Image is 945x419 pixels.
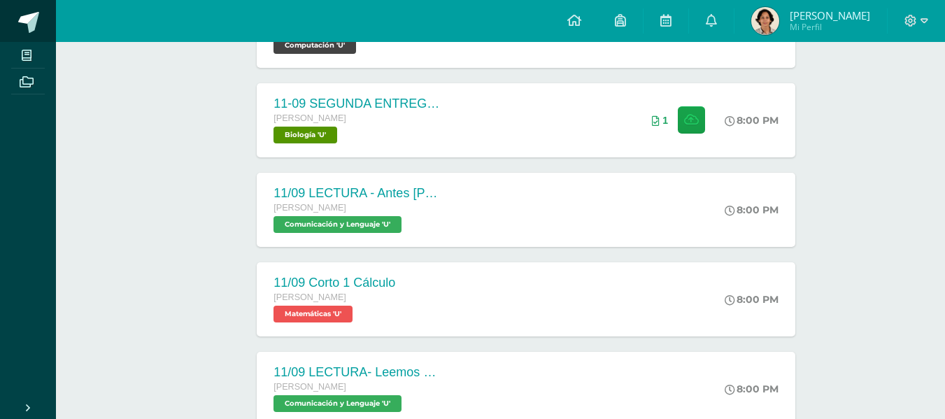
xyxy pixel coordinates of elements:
[273,365,441,380] div: 11/09 LECTURA- Leemos de la página 5 a la 11. [PERSON_NAME]. La descubridora del radio
[790,8,870,22] span: [PERSON_NAME]
[273,113,346,123] span: [PERSON_NAME]
[273,306,353,322] span: Matemáticas 'U'
[273,203,346,213] span: [PERSON_NAME]
[273,395,402,412] span: Comunicación y Lenguaje 'U'
[273,276,395,290] div: 11/09 Corto 1 Cálculo
[273,127,337,143] span: Biología 'U'
[751,7,779,35] img: 84c4a7923b0c036d246bba4ed201b3fa.png
[652,115,668,126] div: Archivos entregados
[725,383,779,395] div: 8:00 PM
[725,204,779,216] div: 8:00 PM
[273,97,441,111] div: 11-09 SEGUNDA ENTREGA DE GUÍA
[273,186,441,201] div: 11/09 LECTURA - Antes [PERSON_NAME]. [PERSON_NAME]. La descubridora del radio (Digital)
[790,21,870,33] span: Mi Perfil
[273,216,402,233] span: Comunicación y Lenguaje 'U'
[725,293,779,306] div: 8:00 PM
[273,292,346,302] span: [PERSON_NAME]
[273,382,346,392] span: [PERSON_NAME]
[273,37,356,54] span: Computación 'U'
[662,115,668,126] span: 1
[725,114,779,127] div: 8:00 PM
